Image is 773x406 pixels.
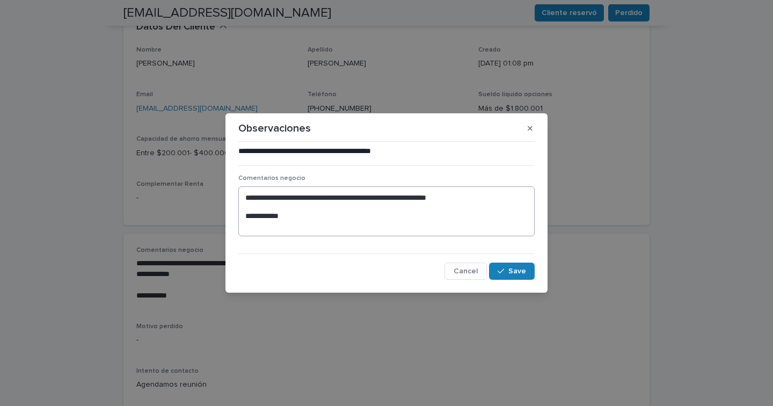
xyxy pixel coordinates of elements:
span: Save [508,267,526,275]
span: Cancel [454,267,478,275]
p: Observaciones [238,122,311,135]
button: Cancel [444,263,487,280]
button: Save [489,263,535,280]
span: Comentarios negocio [238,175,305,182]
